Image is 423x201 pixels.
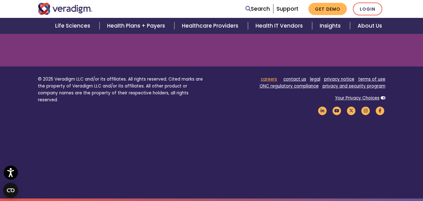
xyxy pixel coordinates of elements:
a: About Us [350,18,389,34]
a: Health Plans + Payers [100,18,174,34]
a: Life Sciences [48,18,100,34]
a: privacy notice [324,76,354,82]
a: Get Demo [308,3,347,15]
a: contact us [283,76,306,82]
a: Veradigm LinkedIn Link [317,108,328,114]
a: Veradigm Instagram Link [360,108,371,114]
a: Healthcare Providers [174,18,248,34]
a: terms of use [358,76,385,82]
a: Veradigm Twitter Link [346,108,357,114]
button: Open CMP widget [3,183,18,198]
img: Veradigm logo [38,3,93,15]
a: Veradigm Facebook Link [375,108,385,114]
a: legal [310,76,320,82]
a: Health IT Vendors [248,18,312,34]
a: Login [353,3,382,15]
a: privacy and security program [322,83,385,89]
a: ONC regulatory compliance [260,83,319,89]
a: Search [245,5,270,13]
a: Insights [312,18,350,34]
a: careers [261,76,277,82]
p: © 2025 Veradigm LLC and/or its affiliates. All rights reserved. Cited marks are the property of V... [38,76,207,103]
a: Support [276,5,298,13]
a: Veradigm YouTube Link [332,108,342,114]
a: Your Privacy Choices [335,95,379,101]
